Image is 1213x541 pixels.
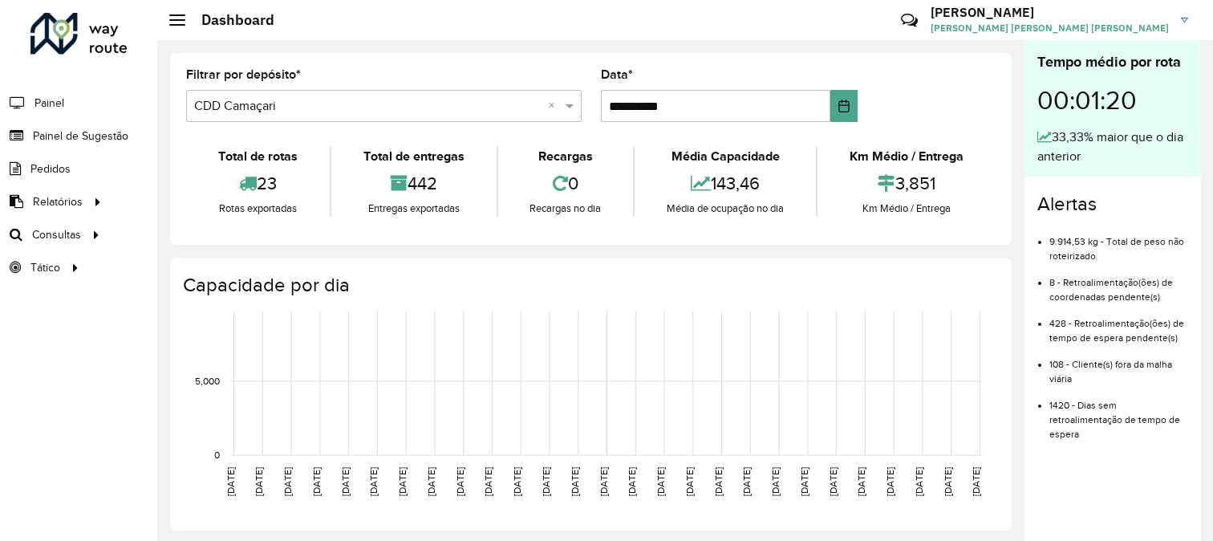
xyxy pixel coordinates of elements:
span: Painel de Sugestão [33,128,128,144]
div: Total de entregas [335,147,493,166]
span: Relatórios [33,193,83,210]
li: 1420 - Dias sem retroalimentação de tempo de espera [1049,386,1188,441]
text: [DATE] [483,467,493,496]
div: 143,46 [639,166,812,201]
text: [DATE] [914,467,924,496]
span: Consultas [32,226,81,243]
li: 8 - Retroalimentação(ões) de coordenadas pendente(s) [1049,263,1188,304]
text: [DATE] [340,467,351,496]
div: Tempo médio por rota [1037,51,1188,73]
text: [DATE] [655,467,666,496]
h3: [PERSON_NAME] [931,5,1169,20]
text: [DATE] [397,467,408,496]
text: [DATE] [455,467,465,496]
text: [DATE] [368,467,379,496]
text: [DATE] [627,467,637,496]
text: [DATE] [426,467,436,496]
a: Contato Rápido [892,3,927,38]
text: [DATE] [971,467,981,496]
span: Painel [34,95,64,112]
div: 33,33% maior que o dia anterior [1037,128,1188,166]
div: 442 [335,166,493,201]
div: 3,851 [822,166,992,201]
div: Rotas exportadas [190,201,326,217]
div: 00:01:20 [1037,73,1188,128]
text: [DATE] [799,467,809,496]
text: [DATE] [943,467,953,496]
div: 23 [190,166,326,201]
h2: Dashboard [185,11,274,29]
div: Recargas no dia [502,201,630,217]
div: Entregas exportadas [335,201,493,217]
span: Pedidos [30,161,71,177]
text: [DATE] [713,467,724,496]
label: Filtrar por depósito [186,65,301,84]
div: 0 [502,166,630,201]
text: [DATE] [311,467,322,496]
div: Total de rotas [190,147,326,166]
text: [DATE] [741,467,752,496]
button: Choose Date [830,90,858,122]
h4: Alertas [1037,193,1188,216]
text: [DATE] [598,467,609,496]
div: Recargas [502,147,630,166]
li: 428 - Retroalimentação(ões) de tempo de espera pendente(s) [1049,304,1188,345]
text: [DATE] [512,467,522,496]
text: [DATE] [570,467,580,496]
text: [DATE] [282,467,293,496]
text: [DATE] [856,467,866,496]
h4: Capacidade por dia [183,274,996,297]
text: [DATE] [254,467,264,496]
text: 5,000 [195,376,220,386]
span: Tático [30,259,60,276]
text: [DATE] [541,467,551,496]
div: Km Médio / Entrega [822,147,992,166]
text: 0 [214,449,220,460]
li: 108 - Cliente(s) fora da malha viária [1049,345,1188,386]
li: 9.914,53 kg - Total de peso não roteirizado [1049,222,1188,263]
div: Km Médio / Entrega [822,201,992,217]
text: [DATE] [885,467,895,496]
label: Data [601,65,633,84]
text: [DATE] [828,467,838,496]
div: Média Capacidade [639,147,812,166]
span: Clear all [548,96,562,116]
div: Média de ocupação no dia [639,201,812,217]
span: [PERSON_NAME] [PERSON_NAME] [PERSON_NAME] [931,21,1169,35]
text: [DATE] [684,467,695,496]
text: [DATE] [225,467,236,496]
text: [DATE] [770,467,781,496]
